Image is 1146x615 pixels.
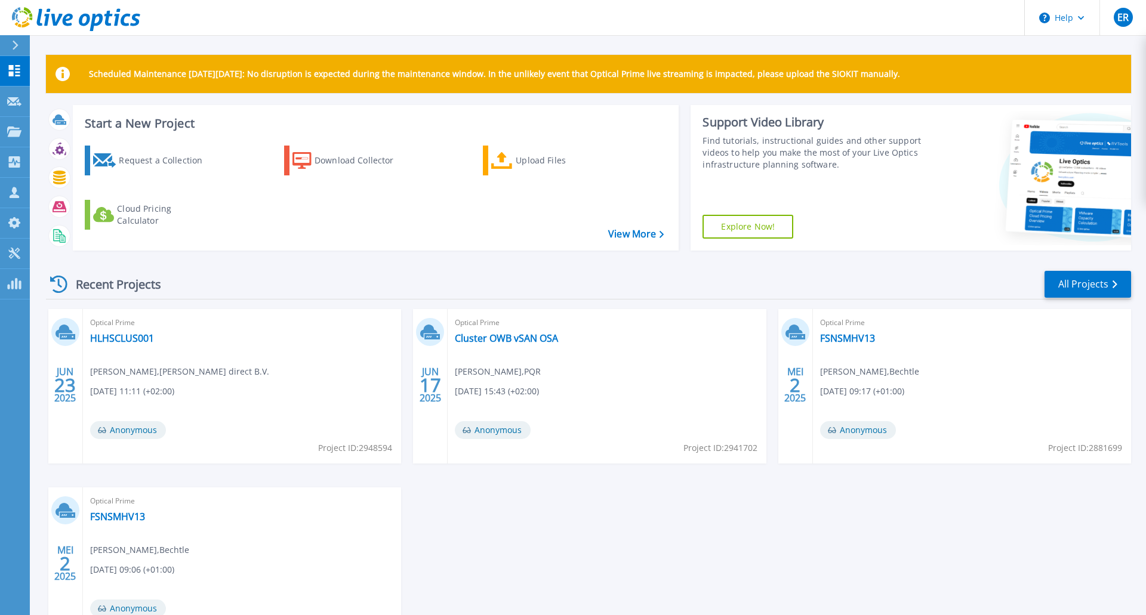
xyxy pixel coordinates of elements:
span: [DATE] 09:06 (+01:00) [90,563,174,576]
p: Scheduled Maintenance [DATE][DATE]: No disruption is expected during the maintenance window. In t... [89,69,900,79]
a: Download Collector [284,146,417,175]
span: Optical Prime [90,495,394,508]
span: 17 [420,380,441,390]
a: All Projects [1045,271,1131,298]
span: Anonymous [455,421,531,439]
a: FSNSMHV13 [820,332,875,344]
div: MEI 2025 [784,363,806,407]
a: FSNSMHV13 [90,511,145,523]
span: [PERSON_NAME] , Bechtle [90,543,189,557]
div: JUN 2025 [54,363,76,407]
span: ER [1117,13,1129,22]
span: Anonymous [820,421,896,439]
span: Anonymous [90,421,166,439]
div: Request a Collection [119,149,214,172]
a: Upload Files [483,146,616,175]
div: Recent Projects [46,270,177,299]
div: Upload Files [516,149,611,172]
span: [DATE] 11:11 (+02:00) [90,385,174,398]
span: Project ID: 2941702 [683,441,757,455]
span: [DATE] 09:17 (+01:00) [820,385,904,398]
div: Support Video Library [703,115,927,130]
span: Optical Prime [820,316,1124,329]
span: [PERSON_NAME] , PQR [455,365,541,378]
span: Project ID: 2881699 [1048,441,1122,455]
span: [PERSON_NAME] , Bechtle [820,365,919,378]
a: Cloud Pricing Calculator [85,200,218,230]
span: Optical Prime [455,316,759,329]
div: Cloud Pricing Calculator [117,203,212,227]
div: Find tutorials, instructional guides and other support videos to help you make the most of your L... [703,135,927,171]
a: HLHSCLUS001 [90,332,154,344]
div: MEI 2025 [54,542,76,585]
span: [PERSON_NAME] , [PERSON_NAME] direct B.V. [90,365,269,378]
div: Download Collector [315,149,410,172]
span: 2 [790,380,800,390]
a: View More [608,228,664,240]
span: [DATE] 15:43 (+02:00) [455,385,539,398]
a: Explore Now! [703,215,793,239]
a: Request a Collection [85,146,218,175]
div: JUN 2025 [419,363,442,407]
a: Cluster OWB vSAN OSA [455,332,558,344]
span: 23 [54,380,76,390]
span: Optical Prime [90,316,394,329]
span: 2 [60,558,70,568]
span: Project ID: 2948594 [318,441,392,455]
h3: Start a New Project [85,117,664,130]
